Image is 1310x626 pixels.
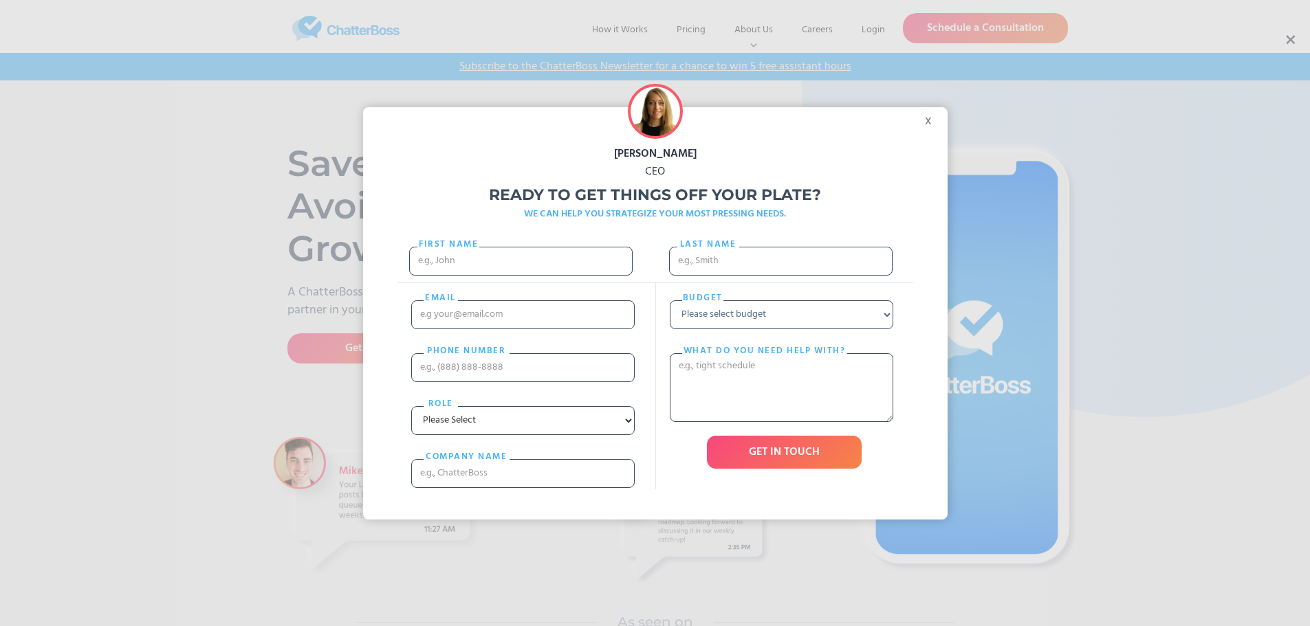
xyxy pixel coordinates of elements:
[417,238,479,251] label: First Name
[524,206,786,222] strong: WE CAN HELP YOU STRATEGIZE YOUR MOST PRESSING NEEDS.
[397,230,913,502] form: Freebie Popup Form 2021
[677,238,739,251] label: Last name
[424,397,458,411] label: Role
[409,247,633,276] input: e.g., John
[411,459,635,488] input: e.g., ChatterBoss
[682,344,847,358] label: What do you need help with?
[363,145,948,163] div: [PERSON_NAME]
[669,247,893,276] input: e.g., Smith
[411,353,635,382] input: e.g., (888) 888-8888
[707,436,862,469] input: GET IN TOUCH
[424,450,510,464] label: cOMPANY NAME
[489,186,821,204] strong: Ready to get things off your plate?
[411,300,635,329] input: e.g your@email.com
[424,344,510,358] label: PHONE nUMBER
[917,107,948,128] div: x
[363,163,948,181] div: CEO
[424,291,458,305] label: email
[682,291,723,305] label: Budget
